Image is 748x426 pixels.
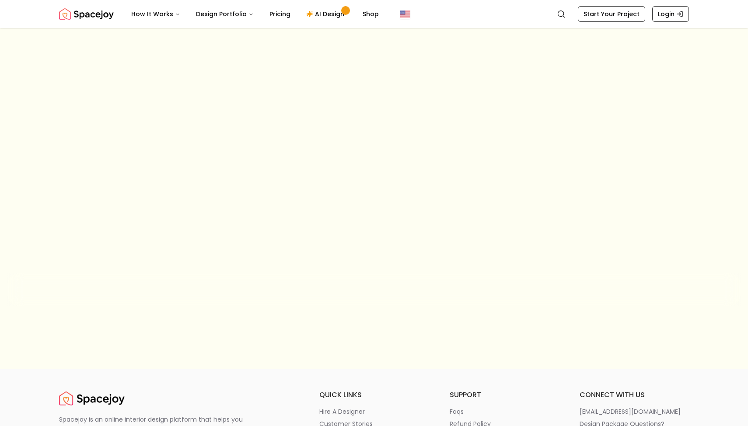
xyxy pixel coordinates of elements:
[578,6,645,22] a: Start Your Project
[189,5,261,23] button: Design Portfolio
[450,407,464,416] p: faqs
[580,407,689,416] a: [EMAIL_ADDRESS][DOMAIN_NAME]
[59,5,114,23] a: Spacejoy
[299,5,354,23] a: AI Design
[450,390,559,400] h6: support
[124,5,187,23] button: How It Works
[652,6,689,22] a: Login
[262,5,297,23] a: Pricing
[319,407,365,416] p: hire a designer
[580,390,689,400] h6: connect with us
[59,390,125,407] img: Spacejoy Logo
[59,390,125,407] a: Spacejoy
[124,5,386,23] nav: Main
[450,407,559,416] a: faqs
[319,407,429,416] a: hire a designer
[59,5,114,23] img: Spacejoy Logo
[356,5,386,23] a: Shop
[580,407,681,416] p: [EMAIL_ADDRESS][DOMAIN_NAME]
[319,390,429,400] h6: quick links
[400,9,410,19] img: United States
